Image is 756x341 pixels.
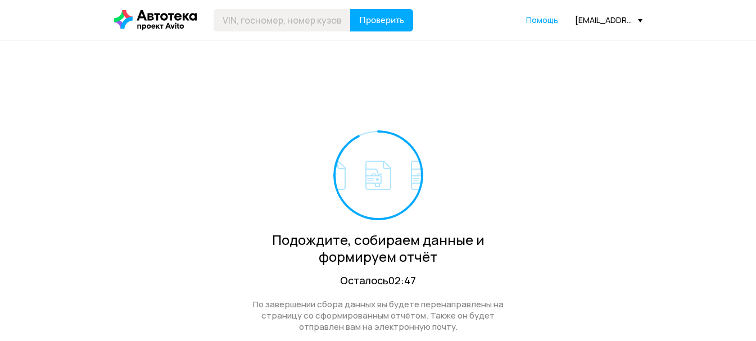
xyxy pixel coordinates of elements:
div: Осталось 02:47 [241,274,516,288]
input: VIN, госномер, номер кузова [214,9,351,31]
div: По завершении сбора данных вы будете перенаправлены на страницу со сформированным отчётом. Также ... [241,299,516,333]
a: Помощь [526,15,558,26]
div: [EMAIL_ADDRESS][DOMAIN_NAME] [575,15,642,25]
button: Проверить [350,9,413,31]
span: Проверить [359,16,404,25]
div: Подождите, собираем данные и формируем отчёт [241,231,516,265]
span: Помощь [526,15,558,25]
